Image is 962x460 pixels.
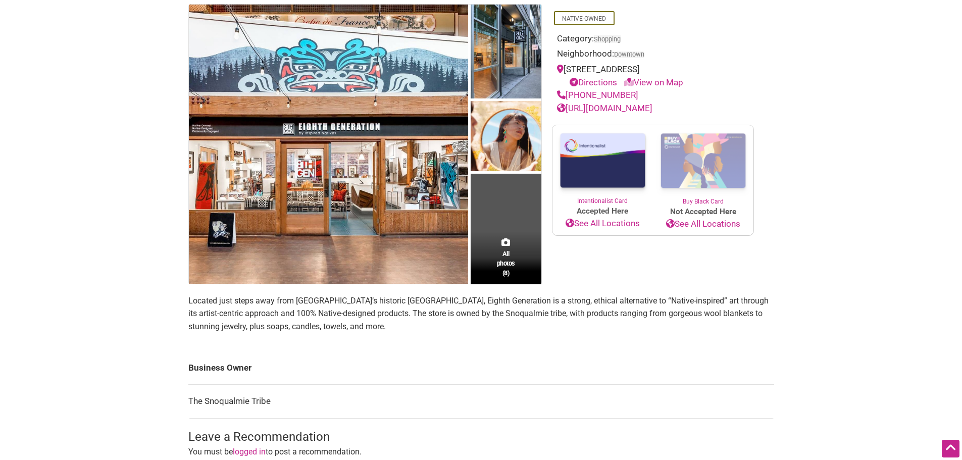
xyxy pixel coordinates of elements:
div: Scroll Back to Top [942,440,959,457]
img: photo of Eighth Generation storefront in downtown Seattle [471,5,541,101]
div: Neighborhood: [557,47,749,63]
a: Directions [570,77,617,87]
td: Business Owner [188,351,774,385]
td: The Snoqualmie Tribe [188,385,774,419]
h3: Leave a Recommendation [188,429,774,446]
a: Intentionalist Card [552,125,653,206]
span: Downtown [614,52,644,58]
a: [PHONE_NUMBER] [557,90,638,100]
span: Accepted Here [552,206,653,217]
a: [URL][DOMAIN_NAME] [557,103,652,113]
a: logged in [233,447,266,456]
a: View on Map [624,77,683,87]
img: Buy Black Card [653,125,753,197]
span: Not Accepted Here [653,206,753,218]
a: See All Locations [552,217,653,230]
span: All photos (8) [497,249,515,278]
p: You must be to post a recommendation. [188,445,774,458]
a: Shopping [594,35,621,43]
div: Category: [557,32,749,48]
a: Buy Black Card [653,125,753,206]
p: Located just steps away from [GEOGRAPHIC_DATA]’s historic [GEOGRAPHIC_DATA], Eighth Generation is... [188,294,774,333]
a: Native-Owned [562,15,606,22]
div: [STREET_ADDRESS] [557,63,749,89]
a: See All Locations [653,218,753,231]
img: Intentionalist Card [552,125,653,196]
